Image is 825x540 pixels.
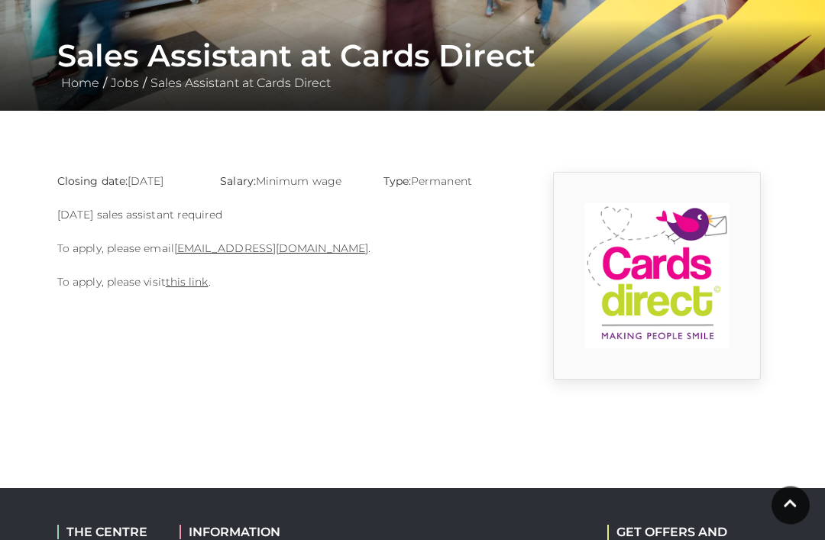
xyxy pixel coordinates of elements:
[147,76,335,91] a: Sales Assistant at Cards Direct
[57,206,523,225] p: [DATE] sales assistant required
[220,175,256,189] strong: Salary:
[57,76,103,91] a: Home
[57,38,768,75] h1: Sales Assistant at Cards Direct
[220,173,360,191] p: Minimum wage
[57,175,128,189] strong: Closing date:
[57,273,523,292] p: To apply, please visit .
[180,525,340,540] h2: INFORMATION
[57,173,197,191] p: [DATE]
[383,173,523,191] p: Permanent
[107,76,143,91] a: Jobs
[46,38,779,93] div: / /
[57,240,523,258] p: To apply, please email .
[383,175,411,189] strong: Type:
[57,525,157,540] h2: THE CENTRE
[584,204,730,349] img: 9_1554819914_l1cI.png
[166,276,209,289] a: this link
[174,242,368,256] a: [EMAIL_ADDRESS][DOMAIN_NAME]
